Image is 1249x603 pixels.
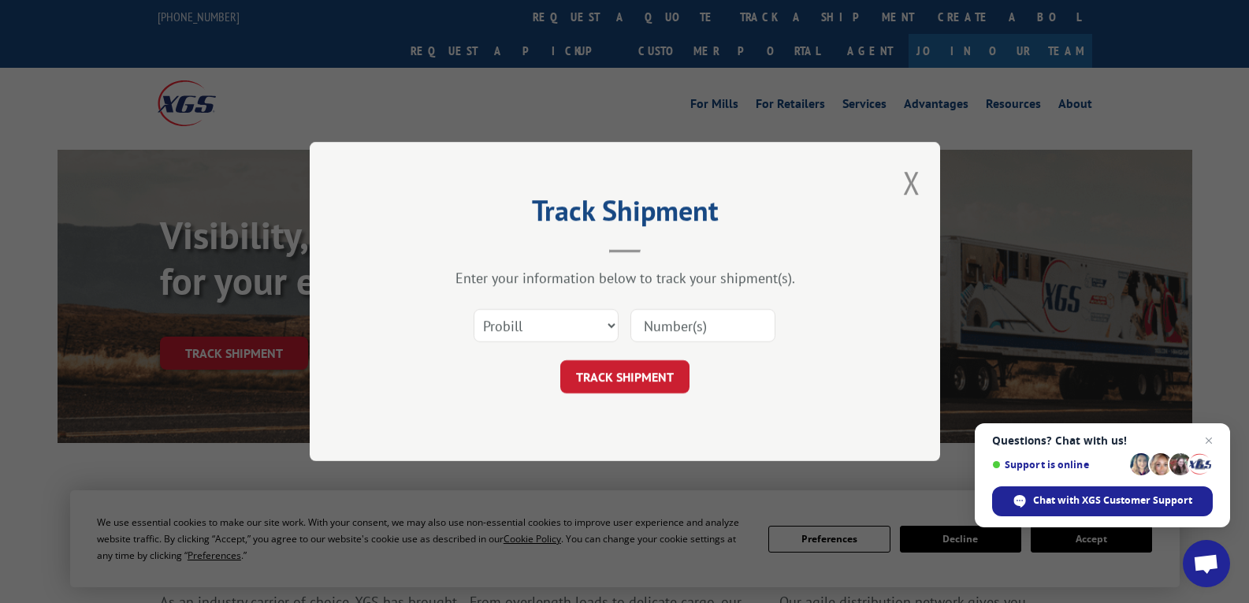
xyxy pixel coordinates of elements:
span: Questions? Chat with us! [992,434,1213,447]
span: Close chat [1199,431,1218,450]
div: Chat with XGS Customer Support [992,486,1213,516]
span: Chat with XGS Customer Support [1033,493,1192,508]
h2: Track Shipment [388,199,861,229]
div: Open chat [1183,540,1230,587]
button: Close modal [903,162,920,203]
input: Number(s) [630,309,775,342]
span: Support is online [992,459,1124,471]
div: Enter your information below to track your shipment(s). [388,269,861,287]
button: TRACK SHIPMENT [560,360,690,393]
